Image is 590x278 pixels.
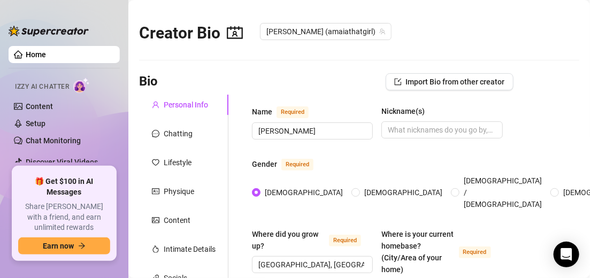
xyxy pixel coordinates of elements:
[360,187,447,198] span: [DEMOGRAPHIC_DATA]
[381,105,432,117] label: Nickname(s)
[381,228,502,275] label: Where is your current homebase? (City/Area of your home)
[18,237,110,254] button: Earn nowarrow-right
[277,106,309,118] span: Required
[26,158,98,166] a: Discover Viral Videos
[9,26,89,36] img: logo-BBDzfeDw.svg
[252,228,325,252] div: Where did you grow up?
[139,23,243,43] h2: Creator Bio
[164,186,194,197] div: Physique
[252,105,320,118] label: Name
[152,188,159,195] span: idcard
[459,175,546,210] span: [DEMOGRAPHIC_DATA] / [DEMOGRAPHIC_DATA]
[386,73,514,90] button: Import Bio from other creator
[329,235,361,246] span: Required
[381,228,454,275] div: Where is your current homebase? (City/Area of your home)
[26,50,46,59] a: Home
[164,99,208,111] div: Personal Info
[258,259,364,271] input: Where did you grow up?
[227,25,243,41] span: contacts
[266,24,385,40] span: Amaia (amaiathatgirl)
[152,130,159,137] span: message
[260,187,347,198] span: [DEMOGRAPHIC_DATA]
[164,157,191,168] div: Lifestyle
[164,128,193,140] div: Chatting
[379,28,386,35] span: team
[152,217,159,224] span: picture
[15,82,69,92] span: Izzy AI Chatter
[252,228,373,252] label: Where did you grow up?
[78,242,86,250] span: arrow-right
[26,119,45,128] a: Setup
[18,202,110,233] span: Share [PERSON_NAME] with a friend, and earn unlimited rewards
[406,78,505,86] span: Import Bio from other creator
[258,125,364,137] input: Name
[73,78,90,93] img: AI Chatter
[554,242,579,267] div: Open Intercom Messenger
[18,176,110,197] span: 🎁 Get $100 in AI Messages
[152,101,159,109] span: user
[381,105,425,117] div: Nickname(s)
[43,242,74,250] span: Earn now
[281,159,313,171] span: Required
[252,106,272,118] div: Name
[26,102,53,111] a: Content
[459,246,491,258] span: Required
[152,245,159,253] span: fire
[252,158,325,171] label: Gender
[394,78,402,86] span: import
[139,73,158,90] h3: Bio
[164,214,190,226] div: Content
[26,136,81,145] a: Chat Monitoring
[252,158,277,170] div: Gender
[152,159,159,166] span: heart
[164,243,216,255] div: Intimate Details
[388,124,494,136] input: Nickname(s)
